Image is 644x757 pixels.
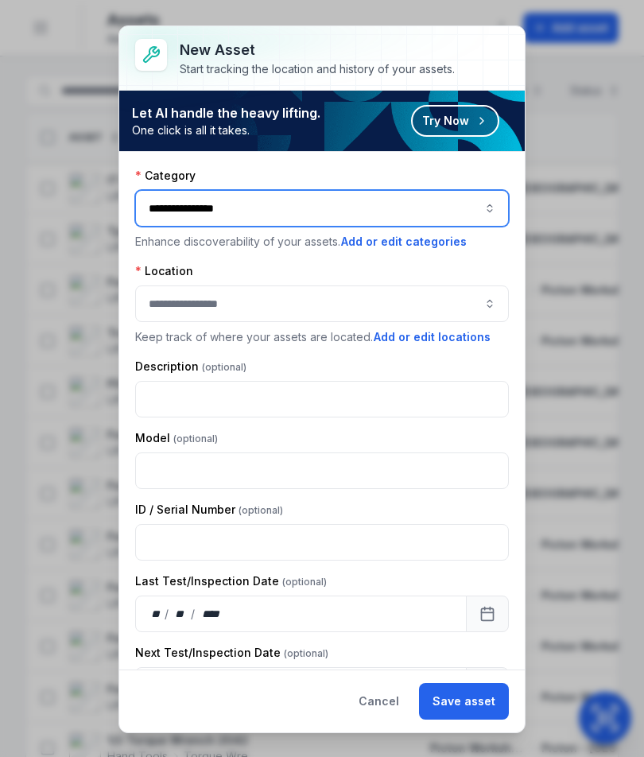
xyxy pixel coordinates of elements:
[466,596,509,632] button: Calendar
[132,103,320,122] strong: Let AI handle the heavy lifting.
[135,328,509,346] p: Keep track of where your assets are located.
[135,233,509,250] p: Enhance discoverability of your assets.
[135,645,328,661] label: Next Test/Inspection Date
[340,233,467,250] button: Add or edit categories
[135,573,327,589] label: Last Test/Inspection Date
[345,683,413,720] button: Cancel
[466,667,509,704] button: Calendar
[135,502,283,518] label: ID / Serial Number
[191,606,196,622] div: /
[149,606,165,622] div: day,
[411,105,499,137] button: Try Now
[373,328,491,346] button: Add or edit locations
[180,39,455,61] h3: New asset
[135,359,246,375] label: Description
[419,683,509,720] button: Save asset
[196,606,226,622] div: year,
[135,168,196,184] label: Category
[165,606,170,622] div: /
[170,606,192,622] div: month,
[135,430,218,446] label: Model
[132,122,320,138] span: One click is all it takes.
[180,61,455,77] div: Start tracking the location and history of your assets.
[135,263,193,279] label: Location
